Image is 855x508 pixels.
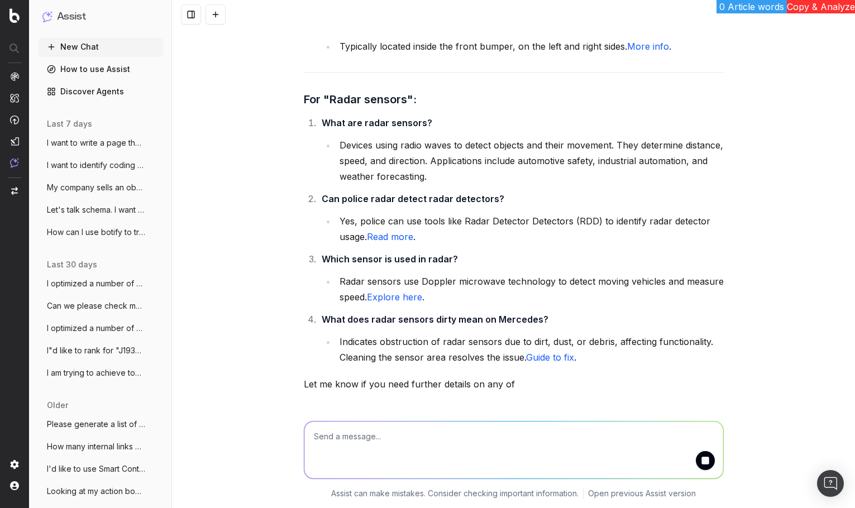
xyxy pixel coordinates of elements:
[331,488,579,499] p: Assist can make mistakes. Consider checking important information.
[47,463,145,475] span: I'd like to use Smart Content on a pagew
[10,158,19,167] img: Assist
[47,300,145,311] span: Can we please check my connection to GSC
[322,117,432,128] strong: What are radar sensors?
[38,415,163,433] button: Please generate a list of pages on the i
[38,297,163,315] button: Can we please check my connection to GSC
[38,179,163,197] button: My company sells an obstacle detection s
[47,137,145,148] span: I want to write a page that's optimized
[47,227,145,238] span: How can I use botify to track our placem
[526,352,574,363] a: Guide to fix
[47,345,145,356] span: I"d like to rank for "J1939 radar sensor
[38,482,163,500] button: Looking at my action board: The /us segm
[9,8,20,23] img: Botify logo
[10,72,19,81] img: Analytics
[336,334,724,365] li: Indicates obstruction of radar sensors due to dirt, dust, or debris, affecting functionality. Cle...
[47,367,145,378] span: I am trying to achieve topical authority
[38,460,163,478] button: I'd like to use Smart Content on a pagew
[627,41,669,52] a: More info
[10,93,19,103] img: Intelligence
[322,193,504,204] strong: Can police radar detect radar detectors?
[38,342,163,360] button: I"d like to rank for "J1939 radar sensor
[367,291,422,303] a: Explore here
[57,9,86,25] h1: Assist
[47,441,145,452] span: How many internal links does this URL ha
[588,488,696,499] a: Open previous Assist version
[38,438,163,456] button: How many internal links does this URL ha
[42,9,159,25] button: Assist
[38,60,163,78] a: How to use Assist
[38,156,163,174] button: I want to identify coding snippets and/o
[47,204,145,215] span: Let's talk schema. I want to create sche
[38,201,163,219] button: Let's talk schema. I want to create sche
[304,90,724,108] h3: For "Radar sensors":
[38,83,163,100] a: Discover Agents
[38,275,163,293] button: I optimized a number of pages for keywor
[47,419,145,430] span: Please generate a list of pages on the i
[42,11,52,22] img: Assist
[47,400,68,411] span: older
[10,115,19,124] img: Activation
[38,38,163,56] button: New Chat
[367,231,413,242] a: Read more
[47,278,145,289] span: I optimized a number of pages for keywor
[10,137,19,146] img: Studio
[336,137,724,184] li: Devices using radio waves to detect objects and their movement. They determine distance, speed, a...
[322,253,458,265] strong: Which sensor is used in radar?
[719,1,784,12] span: 0 Article words
[38,223,163,241] button: How can I use botify to track our placem
[817,470,844,497] div: Open Intercom Messenger
[47,259,97,270] span: last 30 days
[10,460,19,469] img: Setting
[10,481,19,490] img: My account
[38,364,163,382] button: I am trying to achieve topical authority
[47,182,145,193] span: My company sells an obstacle detection s
[304,376,724,392] p: Let me know if you need further details on any of
[336,274,724,305] li: Radar sensors use Doppler microwave technology to detect moving vehicles and measure speed. .
[38,319,163,337] button: I optimized a number of pages for keywor
[47,118,92,130] span: last 7 days
[336,213,724,245] li: Yes, police can use tools like Radar Detector Detectors (RDD) to identify radar detector usage. .
[322,314,548,325] strong: What does radar sensors dirty mean on Mercedes?
[47,486,145,497] span: Looking at my action board: The /us segm
[336,39,724,54] li: Typically located inside the front bumper, on the left and right sides. .
[38,134,163,152] button: I want to write a page that's optimized
[47,160,145,171] span: I want to identify coding snippets and/o
[47,323,145,334] span: I optimized a number of pages for keywor
[11,187,18,195] img: Switch project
